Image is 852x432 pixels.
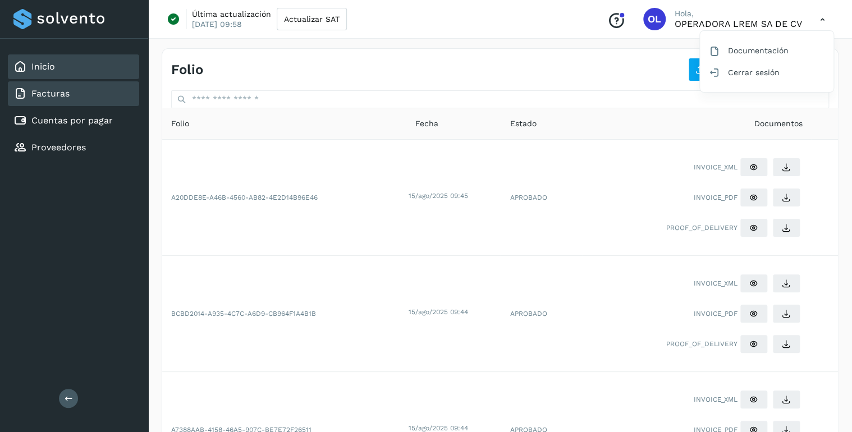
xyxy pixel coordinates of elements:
[8,54,139,79] div: Inicio
[8,81,139,106] div: Facturas
[31,88,70,99] a: Facturas
[8,135,139,160] div: Proveedores
[700,62,833,83] div: Cerrar sesión
[700,40,833,61] div: Documentación
[8,108,139,133] div: Cuentas por pagar
[31,61,55,72] a: Inicio
[31,115,113,126] a: Cuentas por pagar
[31,142,86,153] a: Proveedores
